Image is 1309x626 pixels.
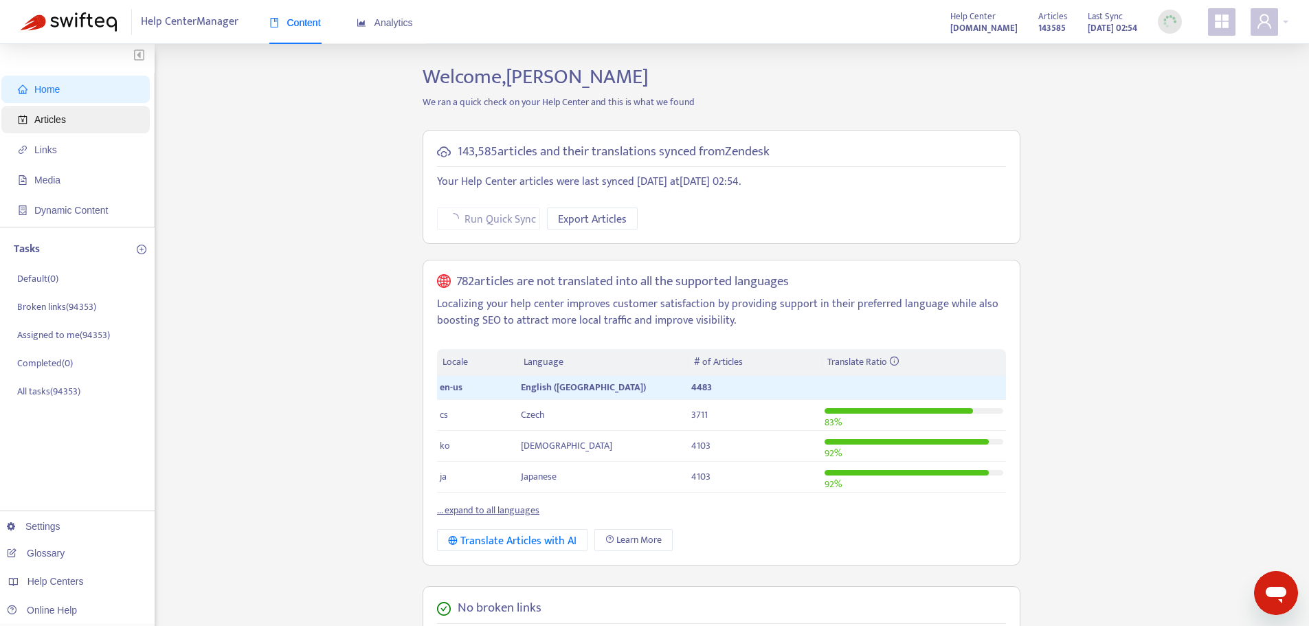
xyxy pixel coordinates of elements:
[827,355,1000,370] div: Translate Ratio
[21,12,117,32] img: Swifteq
[34,144,57,155] span: Links
[521,469,557,484] span: Japanese
[18,85,27,94] span: home
[18,115,27,124] span: account-book
[689,349,821,376] th: # of Articles
[17,328,110,342] p: Assigned to me ( 94353 )
[950,21,1018,36] strong: [DOMAIN_NAME]
[691,438,711,454] span: 4103
[18,145,27,155] span: link
[616,533,662,548] span: Learn More
[440,407,448,423] span: cs
[691,379,712,395] span: 4483
[357,18,366,27] span: area-chart
[14,241,40,258] p: Tasks
[825,476,842,492] span: 92 %
[547,208,638,230] button: Export Articles
[825,445,842,461] span: 92 %
[34,205,108,216] span: Dynamic Content
[950,20,1018,36] a: [DOMAIN_NAME]
[18,175,27,185] span: file-image
[1254,571,1298,615] iframe: Button to launch messaging window
[448,533,577,550] div: Translate Articles with AI
[1088,9,1123,24] span: Last Sync
[357,17,413,28] span: Analytics
[1213,13,1230,30] span: appstore
[440,469,447,484] span: ja
[437,349,518,376] th: Locale
[437,145,451,159] span: cloud-sync
[34,175,60,186] span: Media
[458,144,770,160] h5: 143,585 articles and their translations synced from Zendesk
[27,576,84,587] span: Help Centers
[1038,21,1066,36] strong: 143585
[18,205,27,215] span: container
[17,300,96,314] p: Broken links ( 94353 )
[521,379,646,395] span: English ([GEOGRAPHIC_DATA])
[423,60,649,94] span: Welcome, [PERSON_NAME]
[950,9,996,24] span: Help Center
[437,274,451,290] span: global
[34,84,60,95] span: Home
[691,469,711,484] span: 4103
[440,438,450,454] span: ko
[1038,9,1067,24] span: Articles
[1256,13,1273,30] span: user
[558,211,627,228] span: Export Articles
[465,211,536,228] span: Run Quick Sync
[456,274,789,290] h5: 782 articles are not translated into all the supported languages
[518,349,689,376] th: Language
[437,208,540,230] button: Run Quick Sync
[269,17,321,28] span: Content
[1088,21,1137,36] strong: [DATE] 02:54
[437,174,1006,190] p: Your Help Center articles were last synced [DATE] at [DATE] 02:54 .
[825,414,842,430] span: 83 %
[17,271,58,286] p: Default ( 0 )
[437,502,539,518] a: ... expand to all languages
[269,18,279,27] span: book
[7,605,77,616] a: Online Help
[7,548,65,559] a: Glossary
[521,438,612,454] span: [DEMOGRAPHIC_DATA]
[34,114,66,125] span: Articles
[141,9,238,35] span: Help Center Manager
[412,95,1031,109] p: We ran a quick check on your Help Center and this is what we found
[521,407,545,423] span: Czech
[458,601,541,616] h5: No broken links
[437,296,1006,329] p: Localizing your help center improves customer satisfaction by providing support in their preferre...
[437,529,588,551] button: Translate Articles with AI
[1161,13,1178,30] img: sync_loading.0b5143dde30e3a21642e.gif
[137,245,146,254] span: plus-circle
[440,379,462,395] span: en-us
[447,212,460,225] span: loading
[17,384,80,399] p: All tasks ( 94353 )
[7,521,60,532] a: Settings
[691,407,708,423] span: 3711
[594,529,673,551] a: Learn More
[17,356,73,370] p: Completed ( 0 )
[437,602,451,616] span: check-circle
